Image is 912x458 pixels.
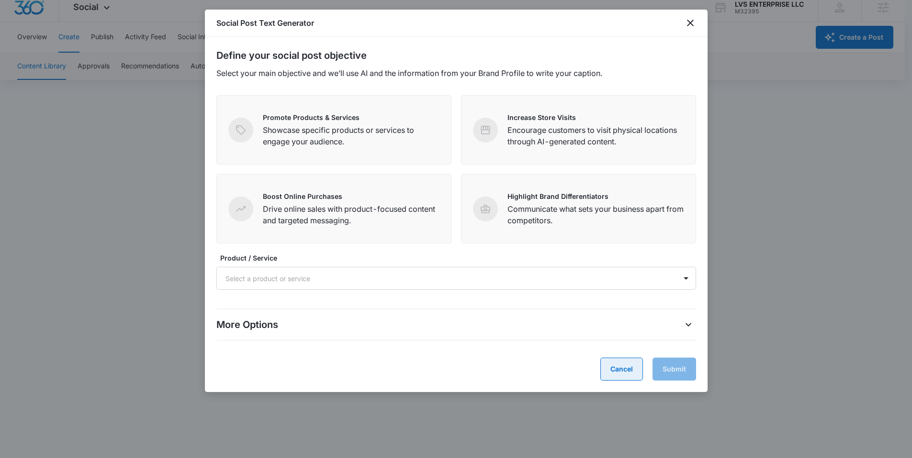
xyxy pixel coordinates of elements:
[220,253,700,263] label: Product / Service
[263,112,439,122] p: Promote Products & Services
[507,124,684,147] p: Encourage customers to visit physical locations through AI-generated content.
[263,124,439,147] p: Showcase specific products or services to engage your audience.
[507,191,684,201] p: Highlight Brand Differentiators
[216,48,696,63] h2: Define your social post objective
[681,317,696,332] button: More Options
[216,67,696,79] p: Select your main objective and we’ll use AI and the information from your Brand Profile to write ...
[216,17,314,29] h1: Social Post Text Generator
[263,203,439,226] p: Drive online sales with product-focused content and targeted messaging.
[600,358,643,381] button: Cancel
[685,17,696,29] button: close
[507,203,684,226] p: Communicate what sets your business apart from competitors.
[216,317,278,332] p: More Options
[263,191,439,201] p: Boost Online Purchases
[507,112,684,122] p: Increase Store Visits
